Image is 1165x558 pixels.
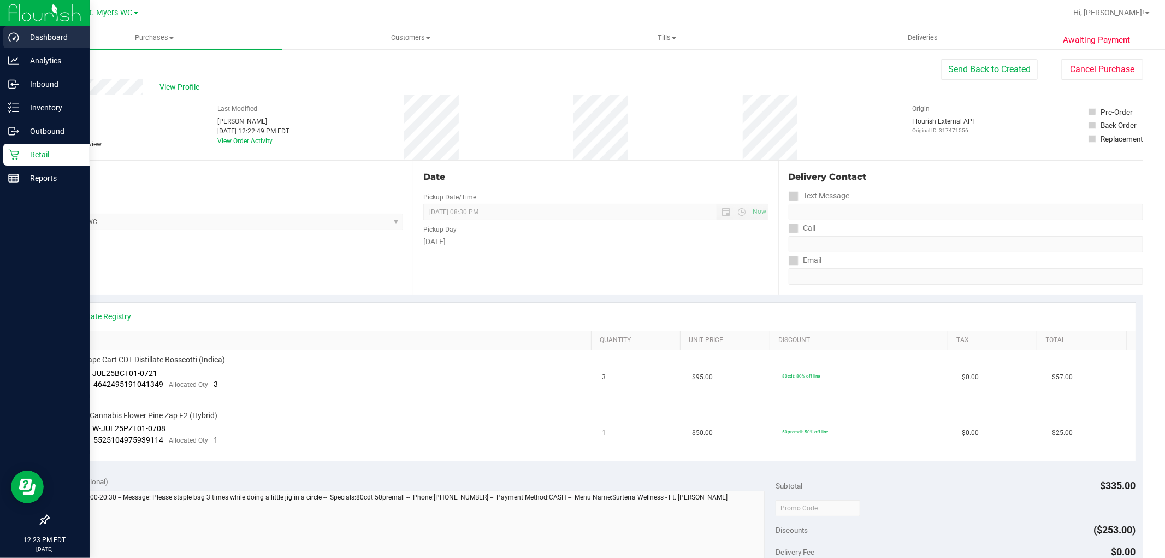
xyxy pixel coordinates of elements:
label: Pickup Day [423,225,457,234]
inline-svg: Inbound [8,79,19,90]
p: [DATE] [5,545,85,553]
p: Inventory [19,101,85,114]
a: Purchases [26,26,282,49]
span: $0.00 [962,428,979,438]
p: Outbound [19,125,85,138]
div: [DATE] 12:22:49 PM EDT [217,126,289,136]
a: Customers [282,26,539,49]
p: 12:23 PM EDT [5,535,85,545]
label: Call [789,220,816,236]
p: Dashboard [19,31,85,44]
span: ($253.00) [1094,524,1136,536]
inline-svg: Analytics [8,55,19,66]
span: Purchases [26,33,282,43]
a: Total [1046,336,1122,345]
div: [DATE] [423,236,768,248]
a: View Order Activity [217,137,273,145]
span: 1 [602,428,606,438]
a: Tills [539,26,795,49]
span: Customers [283,33,538,43]
span: Allocated Qty [169,437,209,444]
p: Original ID: 317471556 [912,126,974,134]
div: Pre-Order [1101,107,1133,118]
label: Origin [912,104,930,114]
a: Tax [956,336,1033,345]
span: Deliveries [893,33,953,43]
span: 3 [214,380,218,389]
inline-svg: Dashboard [8,32,19,43]
a: Unit Price [689,336,766,345]
span: Delivery Fee [776,548,814,556]
div: Delivery Contact [789,171,1143,184]
button: Cancel Purchase [1061,59,1143,80]
inline-svg: Outbound [8,126,19,137]
p: Analytics [19,54,85,67]
inline-svg: Retail [8,149,19,160]
div: Flourish External API [912,116,974,134]
span: Tills [539,33,794,43]
label: Email [789,252,822,268]
span: 5525104975939114 [94,436,164,444]
p: Retail [19,148,85,161]
span: $335.00 [1101,480,1136,491]
iframe: Resource center [11,471,44,503]
button: Send Back to Created [941,59,1038,80]
input: Format: (999) 999-9999 [789,204,1143,220]
span: Subtotal [776,481,802,490]
span: 4642495191041349 [94,380,164,389]
div: Location [48,171,403,184]
span: $25.00 [1052,428,1073,438]
span: FT 1g Vape Cart CDT Distillate Bosscotti (Indica) [63,355,226,365]
a: Deliveries [795,26,1051,49]
div: Date [423,171,768,184]
span: 80cdt: 80% off line [782,373,820,379]
span: Discounts [776,520,808,540]
span: Awaiting Payment [1063,34,1130,46]
span: JUL25BCT01-0721 [93,369,158,378]
span: $95.00 [692,372,713,383]
a: Quantity [600,336,676,345]
label: Last Modified [217,104,257,114]
label: Pickup Date/Time [423,192,476,202]
span: 1 [214,436,218,444]
input: Format: (999) 999-9999 [789,236,1143,252]
div: Replacement [1101,133,1143,144]
label: Text Message [789,188,850,204]
span: $57.00 [1052,372,1073,383]
span: Ft. Myers WC [85,8,133,17]
p: Reports [19,172,85,185]
a: View State Registry [66,311,132,322]
div: [PERSON_NAME] [217,116,289,126]
a: Discount [778,336,944,345]
span: View Profile [159,81,203,93]
span: $50.00 [692,428,713,438]
p: Inbound [19,78,85,91]
span: FT 3.5g Cannabis Flower Pine Zap F2 (Hybrid) [63,410,218,421]
span: Allocated Qty [169,381,209,389]
inline-svg: Reports [8,173,19,184]
span: W-JUL25PZT01-0708 [93,424,166,433]
div: Back Order [1101,120,1137,131]
span: $0.00 [962,372,979,383]
span: $0.00 [1111,546,1136,557]
a: SKU [64,336,587,345]
span: 50premall: 50% off line [782,429,828,434]
span: Hi, [PERSON_NAME]! [1073,8,1144,17]
span: 3 [602,372,606,383]
input: Promo Code [776,500,860,516]
inline-svg: Inventory [8,102,19,113]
